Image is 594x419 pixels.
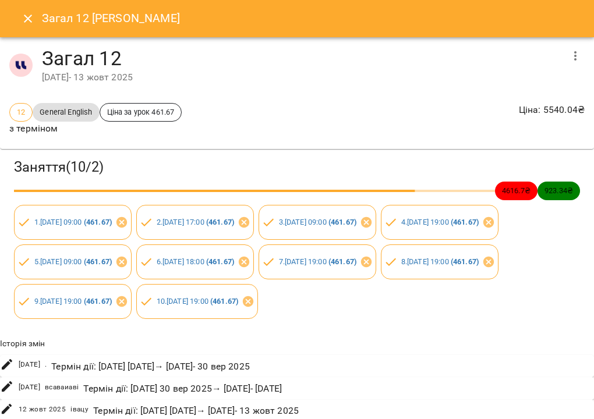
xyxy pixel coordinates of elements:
img: 1255ca683a57242d3abe33992970777d.jpg [9,54,33,77]
b: ( 461.67 ) [84,257,112,266]
a: 6.[DATE] 18:00 (461.67) [157,257,234,266]
span: [DATE] [19,359,40,371]
b: ( 461.67 ) [328,257,356,266]
span: 4616.7 ₴ [495,185,538,196]
div: 10.[DATE] 19:00 (461.67) [136,284,258,319]
h4: Загал 12 [42,47,561,70]
a: 3.[DATE] 09:00 (461.67) [279,218,356,226]
a: 4.[DATE] 19:00 (461.67) [401,218,479,226]
div: Термін дії : [DATE] 30 вер 2025 → [DATE] - [DATE] [81,379,284,398]
span: 12 жовт 2025 [19,404,66,416]
div: 4.[DATE] 19:00 (461.67) [381,205,498,240]
span: . [45,359,47,371]
p: з терміном [9,122,182,136]
b: ( 461.67 ) [451,257,479,266]
a: 8.[DATE] 19:00 (461.67) [401,257,479,266]
span: Ціна за урок 461.67 [100,106,182,118]
a: 1.[DATE] 09:00 (461.67) [34,218,112,226]
b: ( 461.67 ) [328,218,356,226]
span: всаваиаві [45,382,79,393]
b: ( 461.67 ) [451,218,479,226]
h3: Заняття ( 10 / 2 ) [14,158,580,176]
a: 7.[DATE] 19:00 (461.67) [279,257,356,266]
span: [DATE] [19,382,40,393]
b: ( 461.67 ) [206,257,234,266]
b: ( 461.67 ) [206,218,234,226]
h6: Загал 12 [PERSON_NAME] [42,9,180,27]
div: 3.[DATE] 09:00 (461.67) [259,205,376,240]
span: 12 [10,106,32,118]
a: 2.[DATE] 17:00 (461.67) [157,218,234,226]
div: 2.[DATE] 17:00 (461.67) [136,205,254,240]
span: General English [33,106,99,118]
a: 9.[DATE] 19:00 (461.67) [34,297,112,306]
p: Ціна : 5540.04 ₴ [519,103,585,117]
button: Close [14,5,42,33]
div: 7.[DATE] 19:00 (461.67) [259,244,376,279]
div: [DATE] - 13 жовт 2025 [42,70,561,84]
b: ( 461.67 ) [84,218,112,226]
div: 6.[DATE] 18:00 (461.67) [136,244,254,279]
div: Термін дії : [DATE] [DATE] → [DATE] - 30 вер 2025 [49,357,252,376]
div: 8.[DATE] 19:00 (461.67) [381,244,498,279]
b: ( 461.67 ) [210,297,238,306]
a: 10.[DATE] 19:00 (461.67) [157,297,239,306]
div: 9.[DATE] 19:00 (461.67) [14,284,132,319]
b: ( 461.67 ) [84,297,112,306]
div: 5.[DATE] 09:00 (461.67) [14,244,132,279]
span: 923.34 ₴ [538,185,580,196]
div: 1.[DATE] 09:00 (461.67) [14,205,132,240]
a: 5.[DATE] 09:00 (461.67) [34,257,112,266]
span: івацу [70,404,89,416]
